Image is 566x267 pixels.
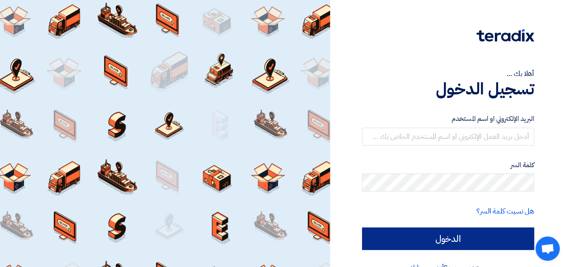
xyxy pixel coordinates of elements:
[362,68,534,79] div: أهلا بك ...
[476,206,534,217] a: هل نسيت كلمة السر؟
[535,236,560,261] div: Open chat
[362,79,534,99] h1: تسجيل الدخول
[362,114,534,124] label: البريد الإلكتروني او اسم المستخدم
[362,227,534,250] input: الدخول
[362,160,534,170] label: كلمة السر
[476,29,534,42] img: Teradix logo
[362,128,534,146] input: أدخل بريد العمل الإلكتروني او اسم المستخدم الخاص بك ...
